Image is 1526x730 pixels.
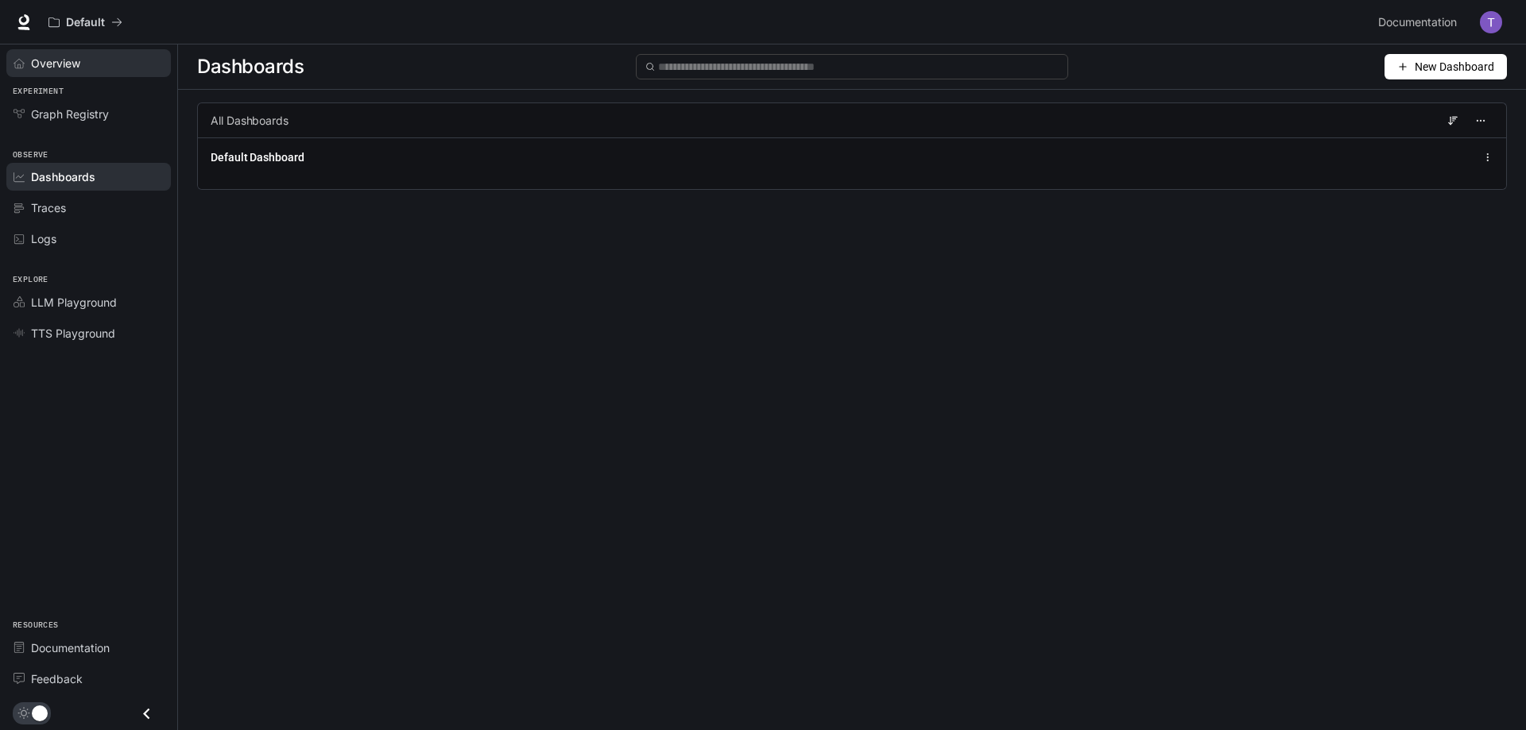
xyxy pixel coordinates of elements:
[1475,6,1507,38] button: User avatar
[6,288,171,316] a: LLM Playground
[41,6,130,38] button: All workspaces
[31,230,56,247] span: Logs
[6,225,171,253] a: Logs
[1378,13,1457,33] span: Documentation
[31,168,95,185] span: Dashboards
[6,49,171,77] a: Overview
[66,16,105,29] p: Default
[6,634,171,662] a: Documentation
[211,113,289,129] span: All Dashboards
[31,294,117,311] span: LLM Playground
[6,665,171,693] a: Feedback
[6,194,171,222] a: Traces
[31,106,109,122] span: Graph Registry
[129,697,165,730] button: Close drawer
[1385,54,1507,79] button: New Dashboard
[31,199,66,216] span: Traces
[211,149,304,165] a: Default Dashboard
[6,100,171,128] a: Graph Registry
[31,670,83,687] span: Feedback
[32,704,48,721] span: Dark mode toggle
[1372,6,1469,38] a: Documentation
[6,319,171,347] a: TTS Playground
[6,163,171,191] a: Dashboards
[1415,58,1494,75] span: New Dashboard
[31,639,110,656] span: Documentation
[31,325,115,342] span: TTS Playground
[197,51,304,83] span: Dashboards
[1480,11,1502,33] img: User avatar
[31,55,80,71] span: Overview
